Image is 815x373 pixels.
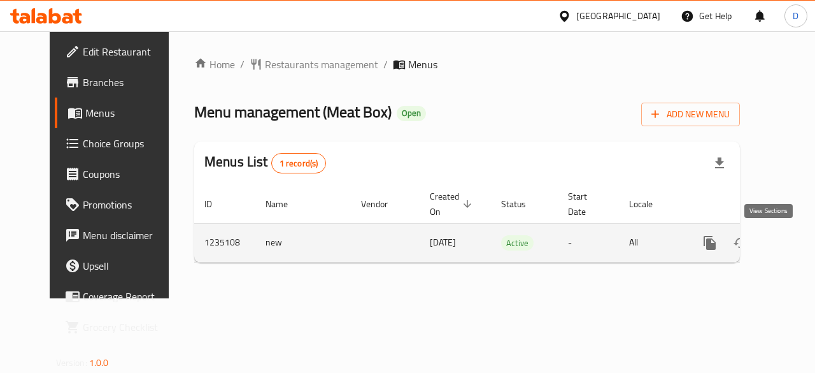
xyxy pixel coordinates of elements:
[55,128,186,159] a: Choice Groups
[397,108,426,119] span: Open
[408,57,437,72] span: Menus
[265,57,378,72] span: Restaurants management
[430,234,456,251] span: [DATE]
[55,36,186,67] a: Edit Restaurant
[361,196,404,212] span: Vendor
[501,235,534,251] div: Active
[194,98,392,126] span: Menu management ( Meat Box )
[430,189,476,219] span: Created On
[383,57,388,72] li: /
[55,220,186,251] a: Menu disclaimer
[83,258,176,274] span: Upsell
[250,57,378,72] a: Restaurants management
[501,196,542,212] span: Status
[83,75,176,90] span: Branches
[83,319,176,335] span: Grocery Checklist
[568,189,604,219] span: Start Date
[83,228,176,243] span: Menu disclaimer
[725,228,756,258] button: Change Status
[56,355,87,371] span: Version:
[204,152,326,173] h2: Menus List
[83,289,176,304] span: Coverage Report
[83,136,176,151] span: Choice Groups
[641,103,740,126] button: Add New Menu
[85,105,176,121] span: Menus
[793,9,798,23] span: D
[89,355,109,371] span: 1.0.0
[397,106,426,121] div: Open
[83,44,176,59] span: Edit Restaurant
[55,312,186,342] a: Grocery Checklist
[619,223,684,262] td: All
[651,106,730,122] span: Add New Menu
[194,57,235,72] a: Home
[55,98,186,128] a: Menus
[55,281,186,312] a: Coverage Report
[83,166,176,182] span: Coupons
[266,196,304,212] span: Name
[194,223,255,262] td: 1235108
[704,148,735,179] div: Export file
[55,189,186,220] a: Promotions
[501,236,534,251] span: Active
[255,223,351,262] td: new
[55,251,186,281] a: Upsell
[55,159,186,189] a: Coupons
[271,153,327,173] div: Total records count
[194,57,740,72] nav: breadcrumb
[83,197,176,212] span: Promotions
[576,9,660,23] div: [GEOGRAPHIC_DATA]
[558,223,619,262] td: -
[272,157,326,170] span: 1 record(s)
[695,228,725,258] button: more
[204,196,229,212] span: ID
[240,57,244,72] li: /
[55,67,186,98] a: Branches
[629,196,669,212] span: Locale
